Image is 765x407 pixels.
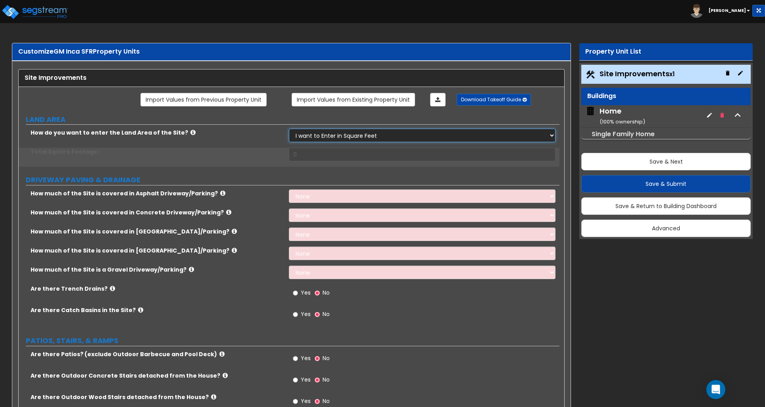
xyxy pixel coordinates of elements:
span: No [323,354,330,362]
img: building.svg [585,106,596,116]
a: Import the dynamic attribute values from existing properties. [292,93,415,106]
span: No [323,289,330,297]
input: Yes [293,289,298,297]
label: Are there Outdoor Concrete Stairs detached from the House? [31,372,283,380]
input: No [315,376,320,384]
input: Yes [293,310,298,319]
i: click for more info! [223,372,228,378]
i: click for more info! [110,285,115,291]
input: Yes [293,397,298,406]
span: No [323,397,330,405]
small: ( 100 % ownership) [600,118,645,125]
label: How do you want to enter the Land Area of the Site? [31,129,283,137]
button: Save & Return to Building Dashboard [581,197,751,215]
i: click for more info! [211,394,216,400]
i: click for more info! [190,129,196,135]
div: Buildings [587,92,745,101]
i: click for more info! [220,190,225,196]
label: How much of the Site is a Gravel Driveway/Parking? [31,266,283,274]
label: Are there Trench Drains? [31,285,283,293]
img: logo_pro_r.png [1,4,69,20]
button: Advanced [581,220,751,237]
label: Are there Catch Basins in the Site? [31,306,283,314]
span: Yes [301,289,311,297]
span: No [323,310,330,318]
div: Home [600,106,645,126]
span: Yes [301,310,311,318]
i: click for more info! [226,209,231,215]
input: No [315,354,320,363]
span: Download Takeoff Guide [461,96,521,103]
span: Home [585,106,645,126]
i: click for more info! [232,247,237,253]
span: Yes [301,376,311,384]
input: No [315,289,320,297]
a: Import the dynamic attributes value through Excel sheet [430,93,446,106]
label: How much of the Site is covered in [GEOGRAPHIC_DATA]/Parking? [31,228,283,235]
i: click for more info! [189,266,194,272]
i: click for more info! [232,228,237,234]
label: DRIVEWAY PAVING & DRAINAGE [26,175,559,185]
img: Construction.png [585,69,596,80]
i: click for more info! [219,351,225,357]
label: Are there Outdoor Wood Stairs detached from the House? [31,393,283,401]
input: No [315,310,320,319]
span: Yes [301,354,311,362]
b: [PERSON_NAME] [709,8,746,14]
label: LAND AREA [26,114,559,125]
label: Total Square Footage: [31,148,283,156]
label: How much of the Site is covered in Asphalt Driveway/Parking? [31,189,283,197]
input: Yes [293,376,298,384]
label: Are there Patios? (exclude Outdoor Barbecue and Pool Deck) [31,350,283,358]
div: Site Improvements [25,73,558,83]
input: Yes [293,354,298,363]
small: x1 [669,70,675,78]
img: avatar.png [690,4,703,18]
span: GM Inca SFR [54,47,93,56]
span: No [323,376,330,384]
label: PATIOS, STAIRS, & RAMPS [26,336,559,346]
button: Save & Next [581,153,751,170]
span: Site Improvements [600,69,675,79]
div: Customize Property Units [18,47,565,56]
input: No [315,397,320,406]
button: Download Takeoff Guide [457,94,531,106]
div: Open Intercom Messenger [706,380,725,399]
i: click for more info! [138,307,143,313]
small: Single Family Home [592,129,655,139]
div: Property Unit List [585,47,747,56]
a: Import the dynamic attribute values from previous properties. [140,93,267,106]
button: Save & Submit [581,175,751,193]
label: How much of the Site is covered in Concrete Driveway/Parking? [31,208,283,216]
label: How much of the Site is covered in [GEOGRAPHIC_DATA]/Parking? [31,247,283,255]
span: Yes [301,397,311,405]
